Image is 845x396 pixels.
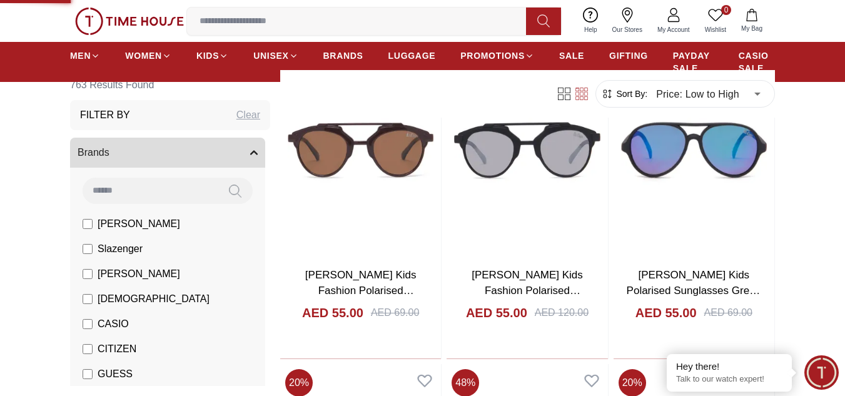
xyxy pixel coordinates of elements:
button: My Bag [734,6,770,36]
a: [PERSON_NAME] Kids Polarised Sunglasses Green Mirror Lens - LCK103C01 [627,269,761,313]
span: Help [579,25,602,34]
span: SALE [559,49,584,62]
span: BRANDS [323,49,363,62]
img: ... [75,8,184,35]
span: LUGGAGE [388,49,436,62]
div: AED 120.00 [535,305,589,320]
a: [PERSON_NAME] Kids Fashion Polarised Sunglasses Brown Lens - LCK102C02 [300,269,421,329]
span: UNISEX [253,49,288,62]
span: My Account [652,25,695,34]
span: My Bag [736,24,767,33]
a: PAYDAY SALE [673,44,714,79]
a: Our Stores [605,5,650,37]
button: Sort By: [601,88,647,100]
span: PAYDAY SALE [673,49,714,74]
input: GUESS [83,369,93,379]
input: [PERSON_NAME] [83,269,93,279]
a: 0Wishlist [697,5,734,37]
span: 0 [721,5,731,15]
img: Lee Cooper Kids Polarised Sunglasses Green Mirror Lens - LCK103C01 [614,44,774,256]
span: WOMEN [125,49,162,62]
span: MEN [70,49,91,62]
h4: AED 55.00 [466,304,527,322]
div: Price: Low to High [647,76,769,111]
a: LUGGAGE [388,44,436,67]
span: CASIO SALE [739,49,775,74]
span: Wishlist [700,25,731,34]
span: PROMOTIONS [460,49,525,62]
h4: AED 55.00 [635,304,697,322]
span: CITIZEN [98,342,136,357]
a: WOMEN [125,44,171,67]
span: Slazenger [98,241,143,256]
span: KIDS [196,49,219,62]
span: CASIO [98,317,129,332]
span: GUESS [98,367,133,382]
a: PROMOTIONS [460,44,534,67]
span: [DEMOGRAPHIC_DATA] [98,292,210,307]
span: Sort By: [614,88,647,100]
span: Brands [78,145,109,160]
div: Clear [236,108,260,123]
button: Brands [70,138,265,168]
div: Chat Widget [804,355,839,390]
a: SALE [559,44,584,67]
div: Hey there! [676,360,782,373]
a: GIFTING [609,44,648,67]
span: GIFTING [609,49,648,62]
a: KIDS [196,44,228,67]
p: Talk to our watch expert! [676,374,782,385]
h4: AED 55.00 [302,304,363,322]
a: Help [577,5,605,37]
input: CITIZEN [83,344,93,354]
span: Our Stores [607,25,647,34]
h6: 763 Results Found [70,70,270,100]
span: [PERSON_NAME] [98,216,180,231]
img: Lee Cooper Kids Fashion Polarised Sunglasses Silver Mirror Lens - LCK102C03 [447,44,607,256]
input: [PERSON_NAME] [83,219,93,229]
a: UNISEX [253,44,298,67]
span: [PERSON_NAME] [98,267,180,282]
a: [PERSON_NAME] Kids Fashion Polarised Sunglasses Silver Mirror Lens - LCK102C03 [470,269,585,329]
input: Slazenger [83,244,93,254]
a: MEN [70,44,100,67]
img: Lee Cooper Kids Fashion Polarised Sunglasses Brown Lens - LCK102C02 [280,44,441,256]
a: BRANDS [323,44,363,67]
a: CASIO SALE [739,44,775,79]
div: AED 69.00 [371,305,419,320]
h3: Filter By [80,108,130,123]
input: [DEMOGRAPHIC_DATA] [83,294,93,304]
input: CASIO [83,319,93,329]
div: AED 69.00 [704,305,752,320]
